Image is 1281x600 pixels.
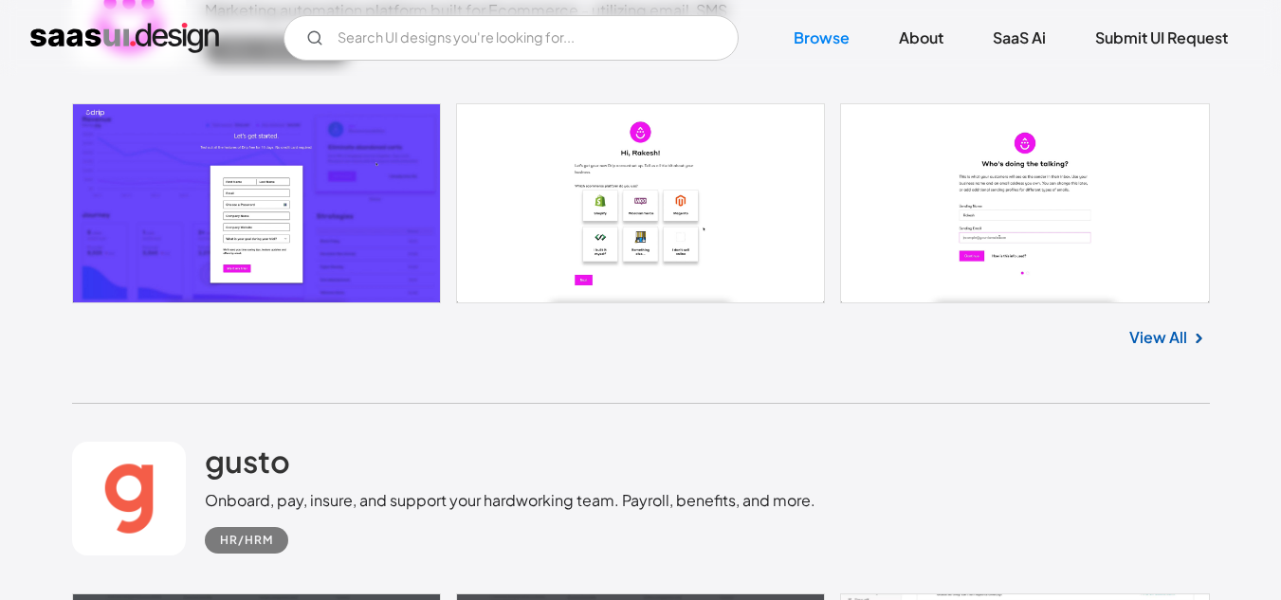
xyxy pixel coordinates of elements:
a: Browse [771,17,872,59]
a: SaaS Ai [970,17,1069,59]
a: Submit UI Request [1072,17,1251,59]
h2: gusto [205,442,290,480]
div: Onboard, pay, insure, and support your hardworking team. Payroll, benefits, and more. [205,489,815,512]
a: View All [1129,326,1187,349]
a: gusto [205,442,290,489]
input: Search UI designs you're looking for... [284,15,739,61]
a: About [876,17,966,59]
div: HR/HRM [220,529,273,552]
